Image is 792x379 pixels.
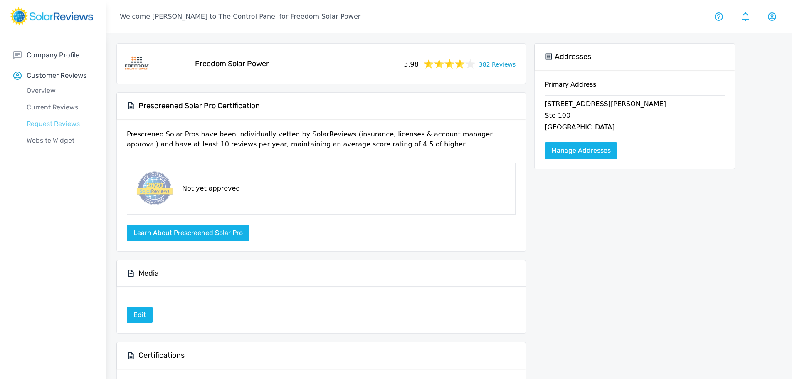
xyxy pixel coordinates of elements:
[138,269,159,278] h5: Media
[13,99,106,116] a: Current Reviews
[13,86,106,96] p: Overview
[127,129,516,156] p: Prescrened Solar Pros have been individually vetted by SolarReviews (insurance, licenses & accoun...
[545,122,725,134] p: [GEOGRAPHIC_DATA]
[13,116,106,132] a: Request Reviews
[545,111,725,122] p: Ste 100
[127,307,153,323] a: Edit
[182,183,240,193] p: Not yet approved
[13,119,106,129] p: Request Reviews
[545,142,617,159] a: Manage Addresses
[127,311,153,319] a: Edit
[27,70,87,81] p: Customer Reviews
[13,136,106,146] p: Website Widget
[127,229,249,237] a: Learn about Prescreened Solar Pro
[479,59,516,69] a: 382 Reviews
[195,59,269,69] h5: Freedom Solar Power
[545,99,725,111] p: [STREET_ADDRESS][PERSON_NAME]
[27,50,79,60] p: Company Profile
[120,12,360,22] p: Welcome [PERSON_NAME] to The Control Panel for Freedom Solar Power
[138,351,185,360] h5: Certifications
[404,58,419,69] span: 3.98
[127,225,249,241] button: Learn about Prescreened Solar Pro
[138,101,260,111] h5: Prescreened Solar Pro Certification
[13,132,106,149] a: Website Widget
[13,102,106,112] p: Current Reviews
[545,80,725,95] h6: Primary Address
[555,52,591,62] h5: Addresses
[13,82,106,99] a: Overview
[134,170,174,208] img: prescreened-badge.png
